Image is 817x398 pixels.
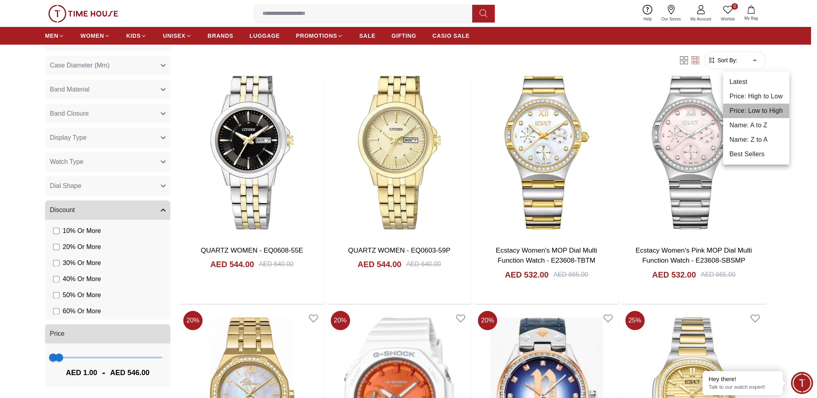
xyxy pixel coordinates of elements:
li: Price: Low to High [723,104,789,118]
li: Best Sellers [723,147,789,161]
li: Name: A to Z [723,118,789,133]
li: Price: High to Low [723,89,789,104]
div: Hey there! [708,375,777,383]
div: Chat Widget [791,372,813,394]
li: Latest [723,75,789,89]
p: Talk to our watch expert! [708,384,777,391]
li: Name: Z to A [723,133,789,147]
